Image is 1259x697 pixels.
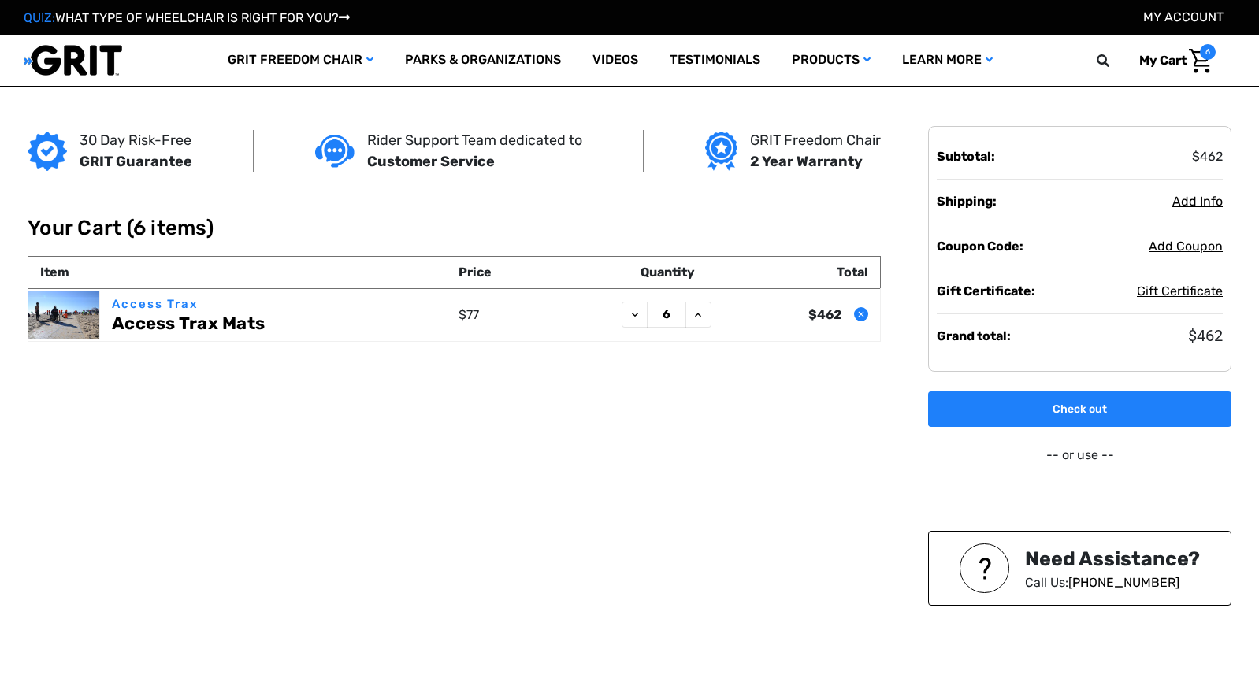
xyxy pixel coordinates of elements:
[80,153,192,170] strong: GRIT Guarantee
[596,257,738,289] th: Quantity
[1149,237,1223,256] button: Add Coupon
[750,130,881,151] p: GRIT Freedom Chair
[937,194,997,209] strong: Shipping:
[459,307,479,322] span: $77
[1172,192,1223,211] button: Add Info
[24,10,55,25] span: QUIZ:
[212,35,389,86] a: GRIT Freedom Chair
[1025,573,1200,592] p: Call Us:
[1189,49,1212,73] img: Cart
[738,257,880,289] th: Total
[937,239,1023,254] strong: Coupon Code:
[1137,282,1223,301] button: Gift Certificate
[112,295,451,313] p: Access Trax
[1127,44,1216,77] a: Cart with 6 items
[28,216,1231,240] h1: Your Cart (6 items)
[24,44,122,76] img: GRIT All-Terrain Wheelchair and Mobility Equipment
[937,328,1011,343] strong: Grand total:
[937,284,1035,298] strong: Gift Certificate:
[1025,544,1200,574] div: Need Assistance?
[1200,44,1216,60] span: 6
[1104,44,1127,77] input: Search
[808,307,841,322] strong: $462
[1139,53,1187,68] span: My Cart
[28,257,455,289] th: Item
[367,130,582,151] p: Rider Support Team dedicated to
[960,543,1009,593] img: NEED ASSISTANCE
[112,313,265,334] a: Access Trax Mats
[80,130,192,151] p: 30 Day Risk-Free
[937,149,995,164] strong: Subtotal:
[928,391,1231,427] a: Check out
[928,446,1231,465] p: -- or use --
[750,153,863,170] strong: 2 Year Warranty
[28,132,67,171] img: GRIT Guarantee
[577,35,654,86] a: Videos
[315,135,355,167] img: Customer service
[389,35,577,86] a: Parks & Organizations
[886,35,1008,86] a: Learn More
[705,132,737,171] img: Grit freedom
[455,257,596,289] th: Price
[654,35,776,86] a: Testimonials
[24,10,350,25] a: QUIZ:WHAT TYPE OF WHEELCHAIR IS RIGHT FOR YOU?
[647,302,686,328] input: Access Trax Mats
[367,153,495,170] strong: Customer Service
[1143,9,1224,24] a: Account
[1172,194,1223,209] span: Add Info
[1188,326,1223,345] span: $462
[1192,149,1223,164] span: $462
[1068,575,1179,590] a: [PHONE_NUMBER]
[854,307,868,321] button: Remove Access Trax Mats from cart
[776,35,886,86] a: Products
